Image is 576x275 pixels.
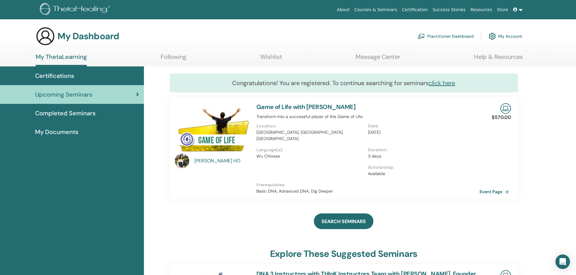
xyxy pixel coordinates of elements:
[399,4,430,15] a: Certification
[321,218,366,225] span: SEARCH SEMINARS
[500,103,511,114] img: Live Online Seminar
[256,129,364,142] p: [GEOGRAPHIC_DATA], [GEOGRAPHIC_DATA], [GEOGRAPHIC_DATA]
[36,27,55,46] img: generic-user-icon.jpg
[256,123,364,129] p: Location :
[368,129,476,136] p: [DATE]
[495,4,511,15] a: Store
[256,182,480,188] p: Prerequisites :
[368,153,476,159] p: 3 days
[161,53,186,65] a: Following
[555,254,570,269] div: Open Intercom Messenger
[418,34,425,39] img: chalkboard-teacher.svg
[35,90,92,99] span: Upcoming Seminars
[474,53,523,65] a: Help & Resources
[194,157,250,165] a: [PERSON_NAME] HO
[175,154,189,168] img: default.jpg
[256,147,364,153] p: Language(s) :
[35,127,78,136] span: My Documents
[334,4,352,15] a: About
[256,188,480,194] p: Basic DNA, Advanced DNA, Dig Deeper
[418,30,474,43] a: Practitioner Dashboard
[256,153,364,159] p: Wu Chinese
[256,114,480,120] p: Transform into a successful player of the Game of Life.
[368,171,476,177] p: Available
[430,4,468,15] a: Success Stories
[468,4,495,15] a: Resources
[175,103,249,155] img: Game of Life
[170,74,518,92] div: Congratulations! You are registered. To continue searching for seminars
[368,147,476,153] p: Duration :
[35,109,96,118] span: Completed Seminars
[489,31,496,41] img: cog.svg
[492,114,511,121] p: $570.00
[352,4,400,15] a: Courses & Seminars
[480,187,511,196] a: Event Page
[368,123,476,129] p: Date :
[314,213,373,229] a: SEARCH SEMINARS
[356,53,400,65] a: Message Center
[36,53,87,66] a: My ThetaLearning
[40,3,112,17] img: logo.png
[260,53,282,65] a: Wishlist
[256,103,356,111] a: Game of Life with [PERSON_NAME]
[270,248,417,259] h3: explore these suggested seminars
[57,31,119,42] h3: My Dashboard
[489,30,522,43] a: My Account
[429,79,455,87] a: click here
[35,71,74,80] span: Certifications
[368,164,476,171] p: Scholarship :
